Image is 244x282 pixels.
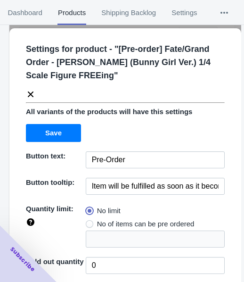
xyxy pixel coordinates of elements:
span: Quantity limit: [26,205,73,213]
span: Products [57,0,86,25]
span: Save [45,129,62,137]
span: All variants of the products will have this settings [26,108,192,116]
span: No of items can be pre ordered [97,219,195,229]
p: Settings for product - " [Pre-order] Fate/Grand Order - [PERSON_NAME] (Bunny Girl Ver.) 1/4 Scale... [26,42,232,82]
button: More tabs [205,0,244,25]
span: No limit [97,206,121,216]
span: Settings [171,0,197,25]
span: Shipping Backlog [101,0,156,25]
span: Button text: [26,152,65,160]
span: Subscribe [8,245,37,274]
span: Dashboard [8,0,42,25]
button: Save [26,124,81,142]
span: Button tooltip: [26,178,74,186]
